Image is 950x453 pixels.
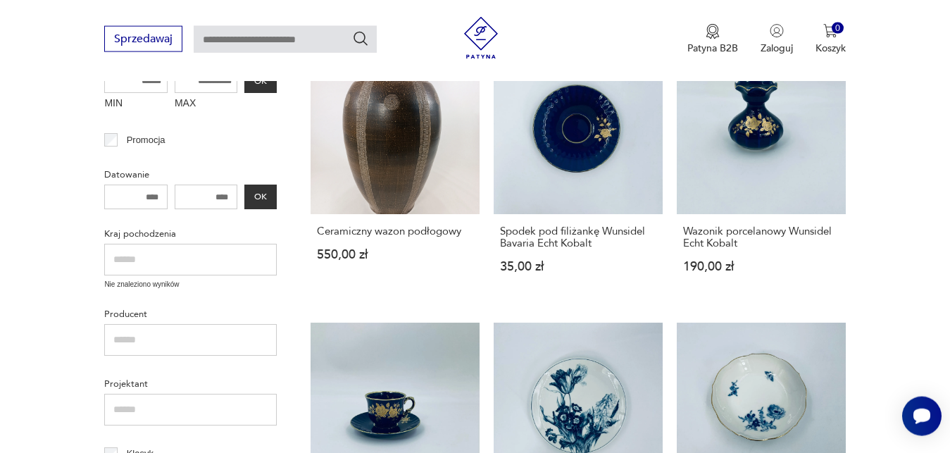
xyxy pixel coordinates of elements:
p: Patyna B2B [687,42,738,55]
a: Ceramiczny wazon podłogowyCeramiczny wazon podłogowy550,00 zł [311,45,480,300]
p: Nie znaleziono wyników [104,279,277,290]
a: Ikona medaluPatyna B2B [687,24,738,55]
button: 0Koszyk [815,24,846,55]
p: 190,00 zł [683,261,839,273]
label: MAX [175,93,238,116]
div: 0 [832,23,844,35]
h3: Spodek pod filiżankę Wunsidel Bavaria Echt Kobalt [500,225,656,249]
button: Zaloguj [761,24,793,55]
p: Kraj pochodzenia [104,226,277,242]
p: Koszyk [815,42,846,55]
p: Producent [104,306,277,322]
p: Projektant [104,376,277,392]
iframe: Smartsupp widget button [902,397,942,436]
a: Sprzedawaj [104,35,182,45]
img: Ikonka użytkownika [770,24,784,38]
p: 35,00 zł [500,261,656,273]
p: Datowanie [104,167,277,182]
button: OK [244,185,277,209]
p: 550,00 zł [317,249,473,261]
a: Wazonik porcelanowy Wunsidel Echt KobaltWazonik porcelanowy Wunsidel Echt Kobalt190,00 zł [677,45,846,300]
img: Ikona koszyka [823,24,837,38]
h3: Wazonik porcelanowy Wunsidel Echt Kobalt [683,225,839,249]
a: Spodek pod filiżankę Wunsidel Bavaria Echt KobaltSpodek pod filiżankę Wunsidel Bavaria Echt Kobal... [494,45,663,300]
label: MIN [104,93,168,116]
button: Szukaj [352,30,369,47]
button: Sprzedawaj [104,26,182,52]
p: Promocja [127,132,165,148]
img: Patyna - sklep z meblami i dekoracjami vintage [460,17,502,59]
p: Zaloguj [761,42,793,55]
button: Patyna B2B [687,24,738,55]
h3: Ceramiczny wazon podłogowy [317,225,473,237]
img: Ikona medalu [706,24,720,39]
